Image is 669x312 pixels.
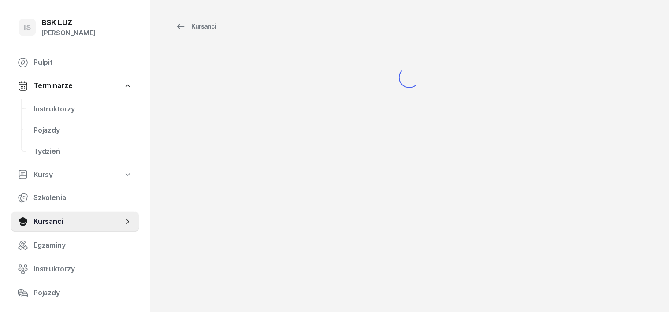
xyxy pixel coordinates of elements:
a: Instruktorzy [26,99,139,120]
div: [PERSON_NAME] [41,27,96,39]
span: Instruktorzy [33,264,132,275]
a: Egzaminy [11,235,139,256]
span: Terminarze [33,80,72,92]
span: Szkolenia [33,192,132,204]
span: Kursanci [33,216,123,227]
span: Egzaminy [33,240,132,251]
a: Terminarze [11,76,139,96]
span: Pojazdy [33,125,132,136]
a: Szkolenia [11,187,139,208]
a: Pojazdy [26,120,139,141]
div: BSK LUZ [41,19,96,26]
span: Pojazdy [33,287,132,299]
span: Tydzień [33,146,132,157]
span: IS [24,24,31,31]
div: Kursanci [175,21,216,32]
a: Tydzień [26,141,139,162]
span: Pulpit [33,57,132,68]
a: Kursanci [11,211,139,232]
a: Kursy [11,165,139,185]
span: Kursy [33,169,53,181]
a: Kursanci [167,18,224,35]
span: Instruktorzy [33,104,132,115]
a: Pojazdy [11,282,139,304]
a: Pulpit [11,52,139,73]
a: Instruktorzy [11,259,139,280]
